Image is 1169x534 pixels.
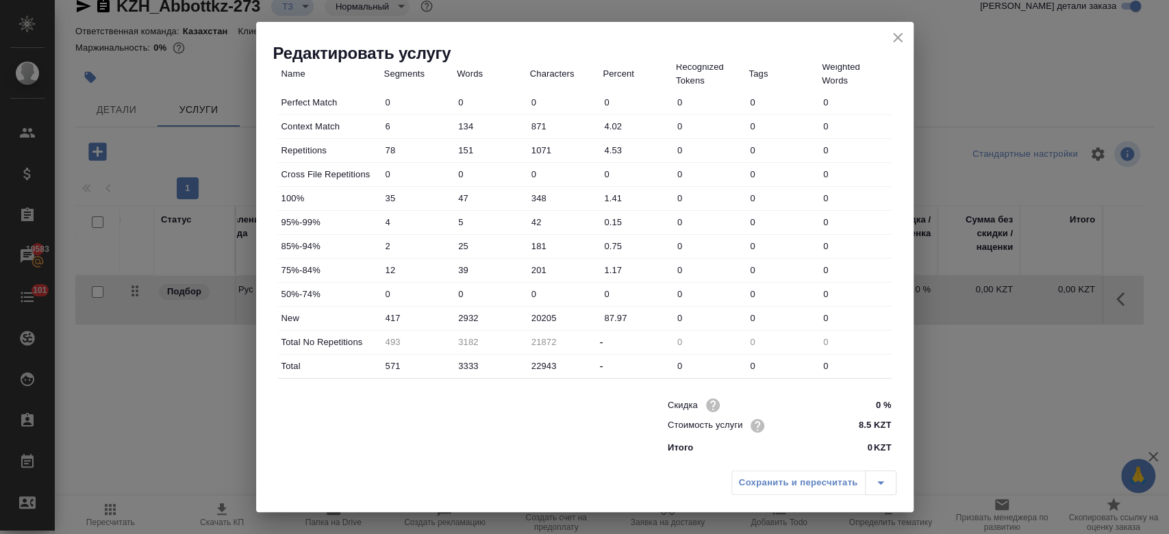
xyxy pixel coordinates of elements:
[676,60,742,88] p: Recognized Tokens
[527,332,600,352] input: Пустое поле
[453,92,527,112] input: ✎ Введи что-нибудь
[818,236,892,256] input: ✎ Введи что-нибудь
[381,92,454,112] input: ✎ Введи что-нибудь
[818,140,892,160] input: ✎ Введи что-нибудь
[818,284,892,304] input: ✎ Введи что-нибудь
[745,92,818,112] input: ✎ Введи что-нибудь
[453,356,527,376] input: ✎ Введи что-нибудь
[599,92,673,112] input: ✎ Введи что-нибудь
[599,212,673,232] input: ✎ Введи что-нибудь
[527,356,600,376] input: ✎ Введи что-нибудь
[281,264,377,277] p: 75%-84%
[822,60,888,88] p: Weighted Words
[599,116,673,136] input: ✎ Введи что-нибудь
[381,116,454,136] input: ✎ Введи что-нибудь
[599,164,673,184] input: ✎ Введи что-нибудь
[281,67,377,81] p: Name
[599,308,673,328] input: ✎ Введи что-нибудь
[273,42,914,64] h2: Редактировать услугу
[281,96,377,110] p: Perfect Match
[381,308,454,328] input: ✎ Введи что-нибудь
[673,140,746,160] input: ✎ Введи что-нибудь
[453,308,527,328] input: ✎ Введи что-нибудь
[527,236,600,256] input: ✎ Введи что-нибудь
[818,164,892,184] input: ✎ Введи что-нибудь
[457,67,523,81] p: Words
[818,188,892,208] input: ✎ Введи что-нибудь
[527,212,600,232] input: ✎ Введи что-нибудь
[668,398,698,412] p: Скидка
[527,164,600,184] input: ✎ Введи что-нибудь
[818,260,892,280] input: ✎ Введи что-нибудь
[384,67,451,81] p: Segments
[673,308,746,328] input: ✎ Введи что-нибудь
[381,212,454,232] input: ✎ Введи что-нибудь
[673,260,746,280] input: ✎ Введи что-нибудь
[281,216,377,229] p: 95%-99%
[603,67,669,81] p: Percent
[888,27,908,48] button: close
[673,332,746,352] input: Пустое поле
[818,308,892,328] input: ✎ Введи что-нибудь
[381,332,454,352] input: Пустое поле
[453,260,527,280] input: ✎ Введи что-нибудь
[599,358,673,374] div: -
[874,441,892,455] p: KZT
[281,335,377,349] p: Total No Repetitions
[745,236,818,256] input: ✎ Введи что-нибудь
[673,236,746,256] input: ✎ Введи что-нибудь
[599,334,673,351] div: -
[818,212,892,232] input: ✎ Введи что-нибудь
[673,116,746,136] input: ✎ Введи что-нибудь
[453,332,527,352] input: Пустое поле
[599,260,673,280] input: ✎ Введи что-нибудь
[381,356,454,376] input: ✎ Введи что-нибудь
[745,356,818,376] input: ✎ Введи что-нибудь
[527,284,600,304] input: ✎ Введи что-нибудь
[668,418,743,432] p: Стоимость услуги
[453,236,527,256] input: ✎ Введи что-нибудь
[453,188,527,208] input: ✎ Введи что-нибудь
[530,67,596,81] p: Characters
[527,260,600,280] input: ✎ Введи что-нибудь
[745,164,818,184] input: ✎ Введи что-нибудь
[281,168,377,181] p: Cross File Repetitions
[745,116,818,136] input: ✎ Введи что-нибудь
[673,164,746,184] input: ✎ Введи что-нибудь
[381,140,454,160] input: ✎ Введи что-нибудь
[818,92,892,112] input: ✎ Введи что-нибудь
[818,356,892,376] input: ✎ Введи что-нибудь
[745,188,818,208] input: ✎ Введи что-нибудь
[599,188,673,208] input: ✎ Введи что-нибудь
[281,144,377,157] p: Repetitions
[745,284,818,304] input: ✎ Введи что-нибудь
[745,140,818,160] input: ✎ Введи что-нибудь
[527,140,600,160] input: ✎ Введи что-нибудь
[731,470,896,495] div: split button
[453,212,527,232] input: ✎ Введи что-нибудь
[281,288,377,301] p: 50%-74%
[527,116,600,136] input: ✎ Введи что-нибудь
[527,188,600,208] input: ✎ Введи что-нибудь
[281,311,377,325] p: New
[281,120,377,133] p: Context Match
[381,236,454,256] input: ✎ Введи что-нибудь
[453,116,527,136] input: ✎ Введи что-нибудь
[749,67,815,81] p: Tags
[381,260,454,280] input: ✎ Введи что-нибудь
[381,188,454,208] input: ✎ Введи что-нибудь
[381,284,454,304] input: ✎ Введи что-нибудь
[453,164,527,184] input: ✎ Введи что-нибудь
[745,332,818,352] input: Пустое поле
[281,192,377,205] p: 100%
[673,356,746,376] input: ✎ Введи что-нибудь
[453,140,527,160] input: ✎ Введи что-нибудь
[453,284,527,304] input: ✎ Введи что-нибудь
[668,441,693,455] p: Итого
[599,284,673,304] input: ✎ Введи что-нибудь
[673,284,746,304] input: ✎ Введи что-нибудь
[745,308,818,328] input: ✎ Введи что-нибудь
[599,236,673,256] input: ✎ Введи что-нибудь
[673,212,746,232] input: ✎ Введи что-нибудь
[818,332,892,352] input: Пустое поле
